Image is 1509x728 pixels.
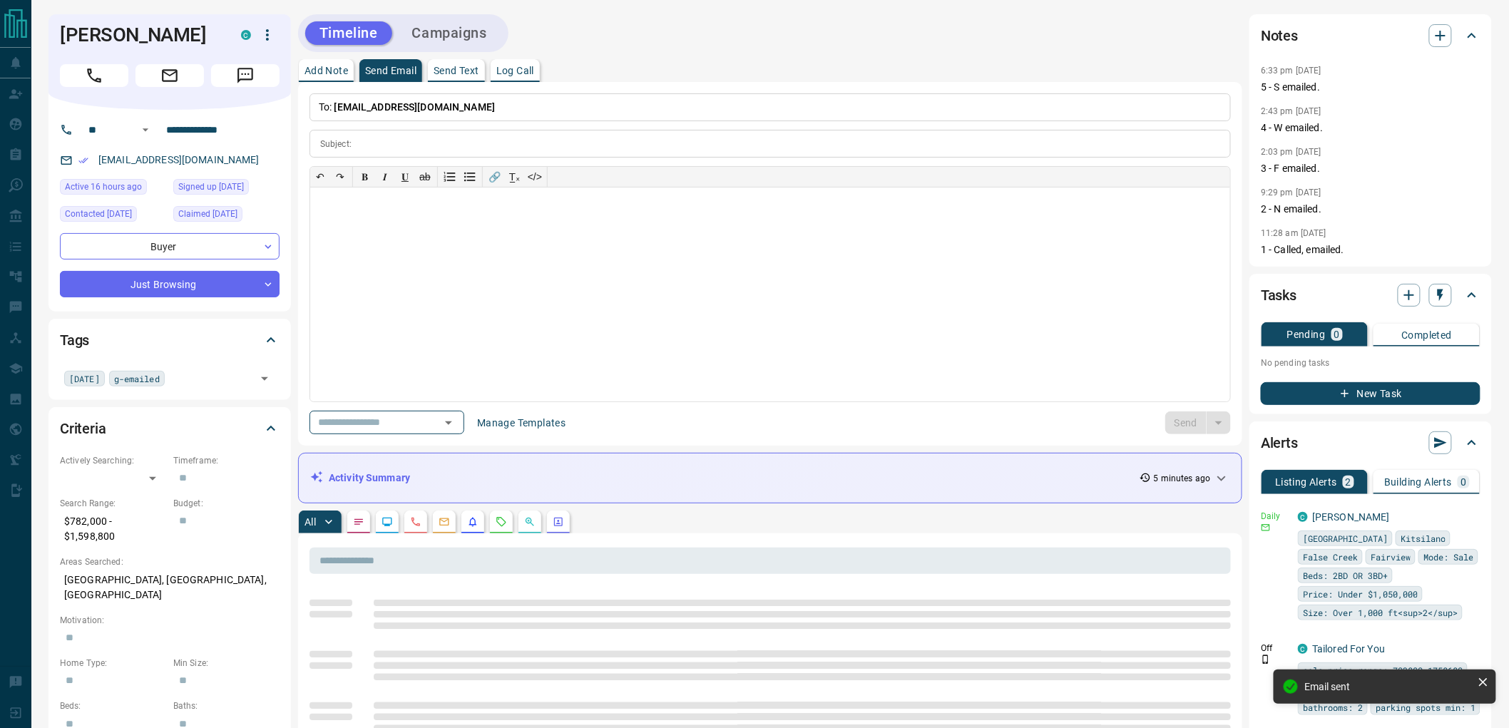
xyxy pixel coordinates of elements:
[305,21,392,45] button: Timeline
[1303,663,1463,677] span: sale price range: 703800,1758680
[60,454,166,467] p: Actively Searching:
[1423,550,1473,564] span: Mode: Sale
[440,167,460,187] button: Numbered list
[65,207,132,221] span: Contacted [DATE]
[65,180,142,194] span: Active 16 hours ago
[1261,19,1480,53] div: Notes
[60,411,280,446] div: Criteria
[60,206,166,226] div: Sat Jun 21 2025
[173,497,280,510] p: Budget:
[1261,161,1480,176] p: 3 - F emailed.
[60,323,280,357] div: Tags
[1384,477,1452,487] p: Building Alerts
[330,167,350,187] button: ↷
[1261,106,1321,116] p: 2:43 pm [DATE]
[1346,477,1351,487] p: 2
[1261,278,1480,312] div: Tasks
[60,510,166,548] p: $782,000 - $1,598,800
[1402,330,1453,340] p: Completed
[1261,284,1296,307] h2: Tasks
[1298,644,1308,654] div: condos.ca
[1303,531,1388,545] span: [GEOGRAPHIC_DATA]
[439,516,450,528] svg: Emails
[173,179,280,199] div: Sat Jun 21 2025
[365,66,416,76] p: Send Email
[355,167,375,187] button: 𝐁
[1334,329,1340,339] p: 0
[1261,426,1480,460] div: Alerts
[1261,242,1480,257] p: 1 - Called, emailed.
[401,171,409,183] span: 𝐔
[329,471,410,486] p: Activity Summary
[1261,228,1326,238] p: 11:28 am [DATE]
[375,167,395,187] button: 𝑰
[173,454,280,467] p: Timeframe:
[415,167,435,187] button: ab
[395,167,415,187] button: 𝐔
[1312,643,1385,655] a: Tailored For You
[496,516,507,528] svg: Requests
[469,411,574,434] button: Manage Templates
[1312,511,1390,523] a: [PERSON_NAME]
[60,497,166,510] p: Search Range:
[178,207,237,221] span: Claimed [DATE]
[310,465,1230,491] div: Activity Summary5 minutes ago
[305,517,316,527] p: All
[410,516,421,528] svg: Calls
[310,167,330,187] button: ↶
[434,66,479,76] p: Send Text
[69,371,100,386] span: [DATE]
[1303,587,1418,601] span: Price: Under $1,050,000
[460,167,480,187] button: Bullet list
[1261,655,1271,665] svg: Push Notification Only
[60,64,128,87] span: Call
[1303,605,1458,620] span: Size: Over 1,000 ft<sup>2</sup>
[173,657,280,670] p: Min Size:
[485,167,505,187] button: 🔗
[60,24,220,46] h1: [PERSON_NAME]
[305,66,348,76] p: Add Note
[334,101,496,113] span: [EMAIL_ADDRESS][DOMAIN_NAME]
[60,329,89,352] h2: Tags
[1261,382,1480,405] button: New Task
[1461,477,1466,487] p: 0
[60,555,280,568] p: Areas Searched:
[1371,550,1411,564] span: Fairview
[353,516,364,528] svg: Notes
[135,64,204,87] span: Email
[60,271,280,297] div: Just Browsing
[60,233,280,260] div: Buyer
[1261,121,1480,135] p: 4 - W emailed.
[553,516,564,528] svg: Agent Actions
[114,371,160,386] span: g-emailed
[255,369,275,389] button: Open
[524,516,536,528] svg: Opportunities
[60,179,166,199] div: Sat Oct 11 2025
[505,167,525,187] button: T̲ₓ
[1261,352,1480,374] p: No pending tasks
[60,657,166,670] p: Home Type:
[60,568,280,607] p: [GEOGRAPHIC_DATA], [GEOGRAPHIC_DATA], [GEOGRAPHIC_DATA]
[382,516,393,528] svg: Lead Browsing Activity
[241,30,251,40] div: condos.ca
[398,21,501,45] button: Campaigns
[1261,24,1298,47] h2: Notes
[1165,411,1232,434] div: split button
[60,614,280,627] p: Motivation:
[320,138,352,150] p: Subject:
[1261,66,1321,76] p: 6:33 pm [DATE]
[1305,681,1472,692] div: Email sent
[60,699,166,712] p: Beds:
[1261,523,1271,533] svg: Email
[496,66,534,76] p: Log Call
[1261,510,1289,523] p: Daily
[1303,550,1358,564] span: False Creek
[467,516,479,528] svg: Listing Alerts
[1261,202,1480,217] p: 2 - N emailed.
[178,180,244,194] span: Signed up [DATE]
[173,206,280,226] div: Sat Jun 21 2025
[310,93,1231,121] p: To:
[173,699,280,712] p: Baths:
[1261,147,1321,157] p: 2:03 pm [DATE]
[98,154,260,165] a: [EMAIL_ADDRESS][DOMAIN_NAME]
